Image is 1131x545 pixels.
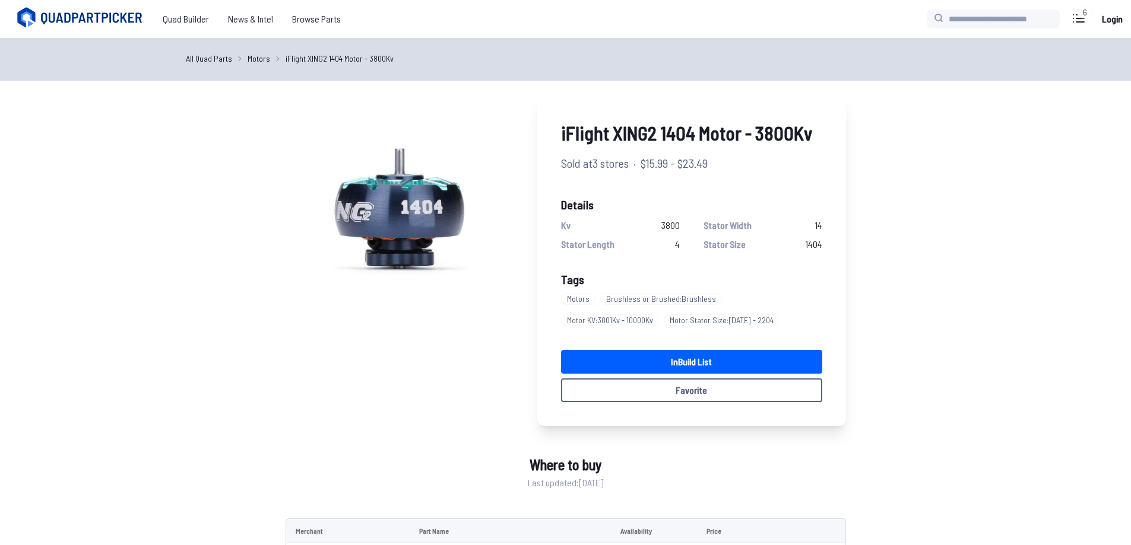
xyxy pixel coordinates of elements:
img: image [286,95,514,323]
span: iFlight XING2 1404 Motor - 3800Kv [561,119,822,147]
a: Brushless or Brushed:Brushless [600,288,727,310]
span: Stator Size [704,237,746,251]
span: Last updated: [DATE] [528,476,603,490]
span: Motor Stator Size : [DATE] - 2204 [664,314,780,326]
td: Availability [611,518,697,543]
td: Price [697,518,758,543]
span: Tags [561,272,584,286]
td: Merchant [286,518,410,543]
a: Motors [248,52,270,65]
a: Motor Stator Size:[DATE] - 2204 [664,310,784,331]
span: Where to buy [530,454,601,476]
span: 1404 [805,237,822,251]
span: Stator Length [561,237,614,251]
a: News & Intel [218,7,283,31]
div: 6 [1077,7,1093,18]
span: Kv [561,218,571,232]
span: Brushless or Brushed : Brushless [600,293,722,305]
span: Sold at 3 stores [561,154,629,172]
span: $15.99 - $23.49 [641,154,708,172]
a: Motor KV:3001Kv - 10000Kv [561,310,664,331]
td: Part Name [410,518,611,543]
a: All Quad Parts [186,52,232,65]
span: · [633,154,636,172]
a: iFlight XING2 1404 Motor - 3800Kv [286,52,394,65]
span: Motor KV : 3001Kv - 10000Kv [561,314,659,326]
span: 4 [675,237,680,251]
a: InBuild List [561,350,822,374]
button: Favorite [561,378,822,402]
span: 14 [815,218,822,232]
span: 3800 [661,218,680,232]
span: Stator Width [704,218,752,232]
a: Quad Builder [153,7,218,31]
a: Motors [561,288,600,310]
a: Browse Parts [283,7,350,31]
a: Login [1098,7,1126,31]
span: Motors [561,293,595,305]
span: Details [561,196,822,213]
